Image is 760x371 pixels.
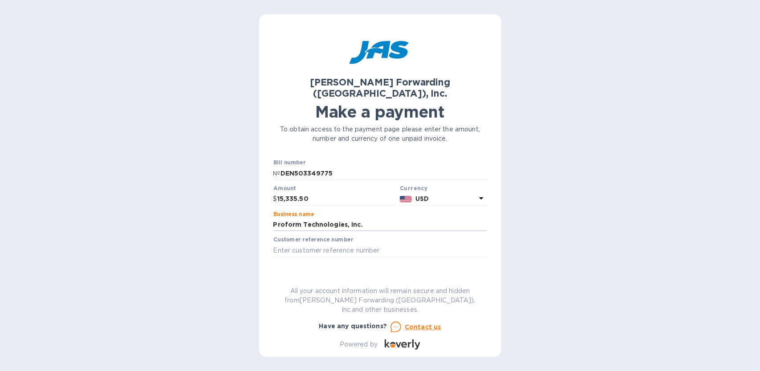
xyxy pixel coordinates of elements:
[273,102,487,121] h1: Make a payment
[277,192,397,206] input: 0.00
[273,237,353,243] label: Customer reference number
[400,185,427,192] b: Currency
[273,160,305,166] label: Bill number
[273,194,277,204] p: $
[273,125,487,143] p: To obtain access to the payment page please enter the amount, number and currency of one unpaid i...
[405,323,441,330] u: Contact us
[415,195,429,202] b: USD
[273,212,314,217] label: Business name
[273,169,280,178] p: №
[310,77,450,99] b: [PERSON_NAME] Forwarding ([GEOGRAPHIC_DATA]), Inc.
[273,218,487,232] input: Enter business name
[400,196,412,202] img: USD
[340,340,378,349] p: Powered by
[319,322,387,330] b: Have any questions?
[273,186,296,191] label: Amount
[273,286,487,314] p: All your account information will remain secure and hidden from [PERSON_NAME] Forwarding ([GEOGRA...
[280,167,487,180] input: Enter bill number
[273,244,487,257] input: Enter customer reference number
